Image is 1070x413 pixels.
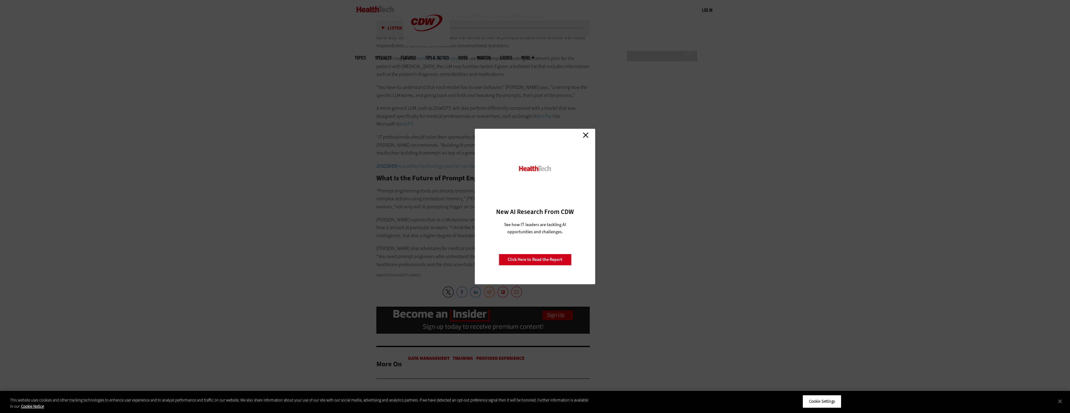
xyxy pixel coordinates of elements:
p: See how IT leaders are tackling AI opportunities and challenges. [497,221,574,235]
div: This website uses cookies and other tracking technologies to enhance user experience and to analy... [10,397,588,409]
button: Close [1053,394,1067,408]
a: Close [581,130,590,140]
button: Cookie Settings [802,395,841,408]
a: More information about your privacy [21,404,44,409]
a: Click Here to Read the Report [499,254,571,266]
img: HealthTech_0.png [518,165,552,172]
h3: New AI Research From CDW [486,207,584,216]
